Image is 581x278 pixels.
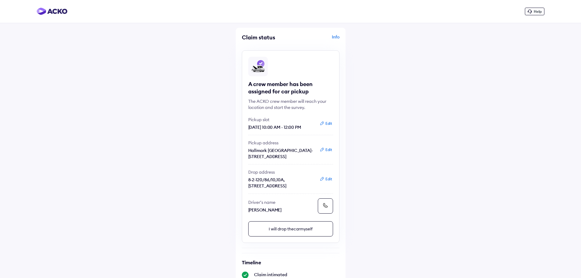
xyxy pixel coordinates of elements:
[534,9,542,14] span: Help
[242,34,289,41] div: Claim status
[248,199,315,205] p: Driver’s name
[318,147,334,153] button: Edit
[318,176,334,182] button: Edit
[248,98,333,110] div: The ACKO crew member will reach your location and start the survey.
[242,259,339,265] h6: Timeline
[318,121,334,127] button: Edit
[248,140,315,146] p: Pickup address
[37,8,67,15] img: horizontal-gradient.png
[292,34,339,45] div: Info
[248,147,315,160] p: Hallmark [GEOGRAPHIC_DATA]-[STREET_ADDRESS]
[248,169,315,175] p: Drop address
[248,117,315,123] p: Pickup slot
[254,272,339,278] div: Claim intimated
[248,81,333,95] div: A crew member has been assigned for car pickup
[248,177,315,189] p: 8-2-120/86/10,10A,[STREET_ADDRESS]
[248,221,333,236] button: I will drop thecarmyself
[248,207,315,213] p: [PERSON_NAME]
[248,124,315,130] p: [DATE] 10:00 AM - 12:00 PM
